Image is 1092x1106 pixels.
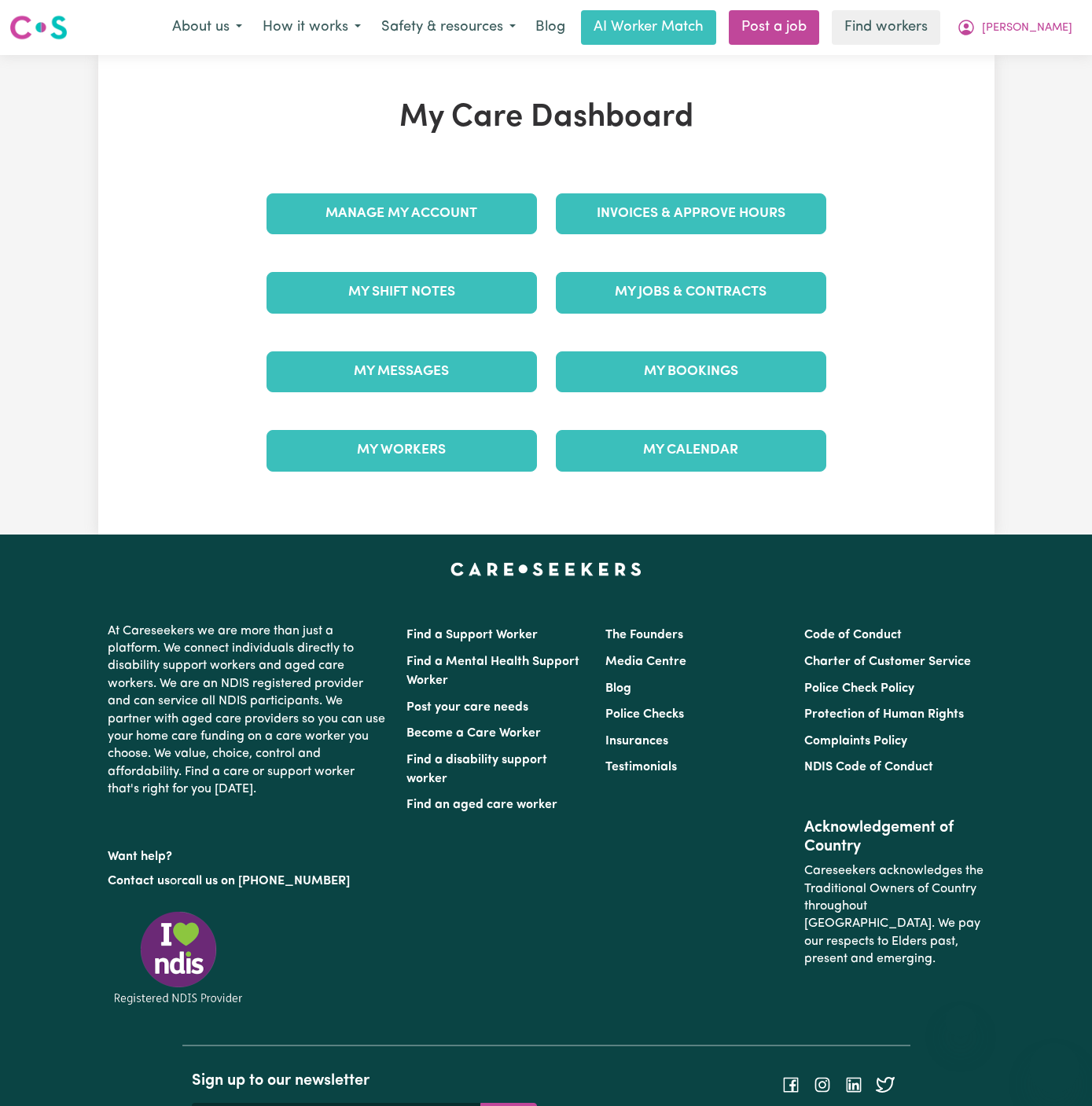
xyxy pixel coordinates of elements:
a: Blog [605,682,631,695]
a: Invoices & Approve Hours [556,193,826,234]
img: Registered NDIS provider [108,909,249,1007]
a: NDIS Code of Conduct [804,761,933,773]
a: Manage My Account [267,193,537,234]
button: How it works [252,11,371,44]
iframe: Close message [945,1005,976,1037]
a: Charter of Customer Service [804,656,971,668]
a: Careseekers logo [9,9,68,46]
a: Media Centre [605,656,686,668]
a: Police Check Policy [804,682,914,695]
a: Become a Care Worker [406,727,541,740]
a: Find workers [832,10,940,45]
a: Follow Careseekers on Twitter [876,1078,895,1091]
a: Police Checks [605,708,684,721]
button: About us [162,11,252,44]
p: At Careseekers we are more than just a platform. We connect individuals directly to disability su... [108,616,388,805]
p: Want help? [108,842,388,865]
h1: My Care Dashboard [257,99,836,137]
a: Blog [526,10,575,45]
h2: Sign up to our newsletter [192,1071,537,1090]
iframe: Button to launch messaging window [1029,1043,1079,1093]
span: [PERSON_NAME] [982,20,1072,37]
a: Find an aged care worker [406,799,557,811]
h2: Acknowledgement of Country [804,818,984,856]
a: The Founders [605,629,683,641]
a: Find a disability support worker [406,754,547,785]
a: Post your care needs [406,701,528,714]
p: or [108,866,388,896]
button: Safety & resources [371,11,526,44]
a: Find a Mental Health Support Worker [406,656,579,687]
a: Careseekers home page [450,563,642,575]
a: My Shift Notes [267,272,537,313]
a: My Bookings [556,351,826,392]
a: My Workers [267,430,537,471]
a: call us on [PHONE_NUMBER] [182,875,350,887]
a: Follow Careseekers on Instagram [813,1078,832,1091]
a: Protection of Human Rights [804,708,964,721]
a: My Messages [267,351,537,392]
button: My Account [947,11,1083,44]
a: My Jobs & Contracts [556,272,826,313]
img: Careseekers logo [9,13,68,42]
a: Find a Support Worker [406,629,538,641]
p: Careseekers acknowledges the Traditional Owners of Country throughout [GEOGRAPHIC_DATA]. We pay o... [804,856,984,974]
a: My Calendar [556,430,826,471]
a: Follow Careseekers on LinkedIn [844,1078,863,1091]
a: AI Worker Match [581,10,716,45]
a: Testimonials [605,761,677,773]
a: Contact us [108,875,170,887]
a: Complaints Policy [804,735,907,748]
a: Code of Conduct [804,629,902,641]
a: Post a job [729,10,819,45]
a: Insurances [605,735,668,748]
a: Follow Careseekers on Facebook [781,1078,800,1091]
